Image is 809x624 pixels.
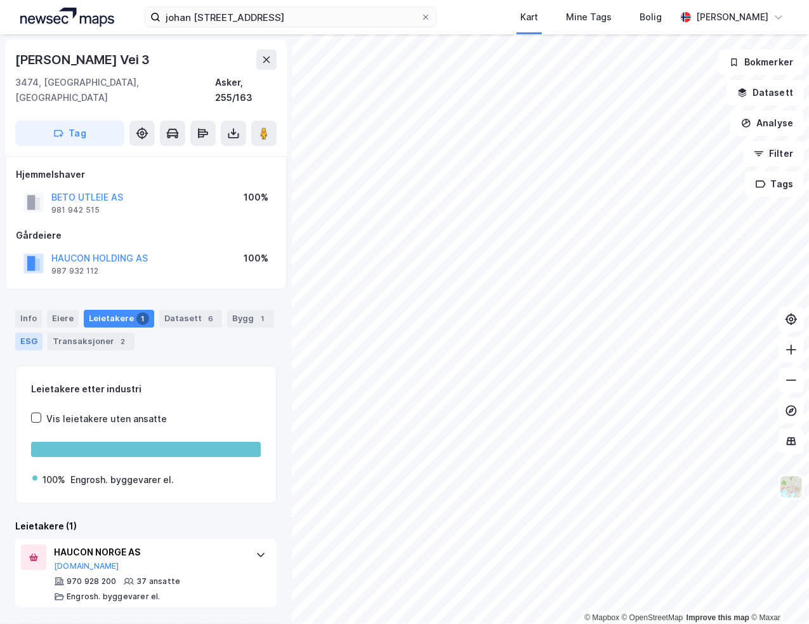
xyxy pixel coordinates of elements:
[161,8,421,27] input: Søk på adresse, matrikkel, gårdeiere, leietakere eller personer
[215,75,277,105] div: Asker, 255/163
[159,310,222,328] div: Datasett
[136,312,149,325] div: 1
[566,10,612,25] div: Mine Tags
[54,545,243,560] div: HAUCON NORGE AS
[227,310,274,328] div: Bygg
[718,50,804,75] button: Bokmerker
[520,10,538,25] div: Kart
[622,613,683,622] a: OpenStreetMap
[15,333,43,350] div: ESG
[727,80,804,105] button: Datasett
[43,472,65,488] div: 100%
[47,310,79,328] div: Eiere
[779,475,803,499] img: Z
[584,613,619,622] a: Mapbox
[20,8,114,27] img: logo.a4113a55bc3d86da70a041830d287a7e.svg
[640,10,662,25] div: Bolig
[16,228,276,243] div: Gårdeiere
[746,563,809,624] iframe: Chat Widget
[70,472,174,488] div: Engrosh. byggevarer el.
[67,592,161,602] div: Engrosh. byggevarer el.
[67,576,116,587] div: 970 928 200
[743,141,804,166] button: Filter
[51,266,98,276] div: 987 932 112
[15,50,152,70] div: [PERSON_NAME] Vei 3
[48,333,135,350] div: Transaksjoner
[16,167,276,182] div: Hjemmelshaver
[136,576,180,587] div: 37 ansatte
[15,310,42,328] div: Info
[204,312,217,325] div: 6
[84,310,154,328] div: Leietakere
[51,205,100,215] div: 981 942 515
[244,251,268,266] div: 100%
[46,411,167,427] div: Vis leietakere uten ansatte
[15,121,124,146] button: Tag
[15,519,277,534] div: Leietakere (1)
[15,75,215,105] div: 3474, [GEOGRAPHIC_DATA], [GEOGRAPHIC_DATA]
[256,312,269,325] div: 1
[687,613,749,622] a: Improve this map
[117,335,129,348] div: 2
[745,171,804,197] button: Tags
[730,110,804,136] button: Analyse
[31,382,261,397] div: Leietakere etter industri
[244,190,268,205] div: 100%
[54,561,119,571] button: [DOMAIN_NAME]
[696,10,768,25] div: [PERSON_NAME]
